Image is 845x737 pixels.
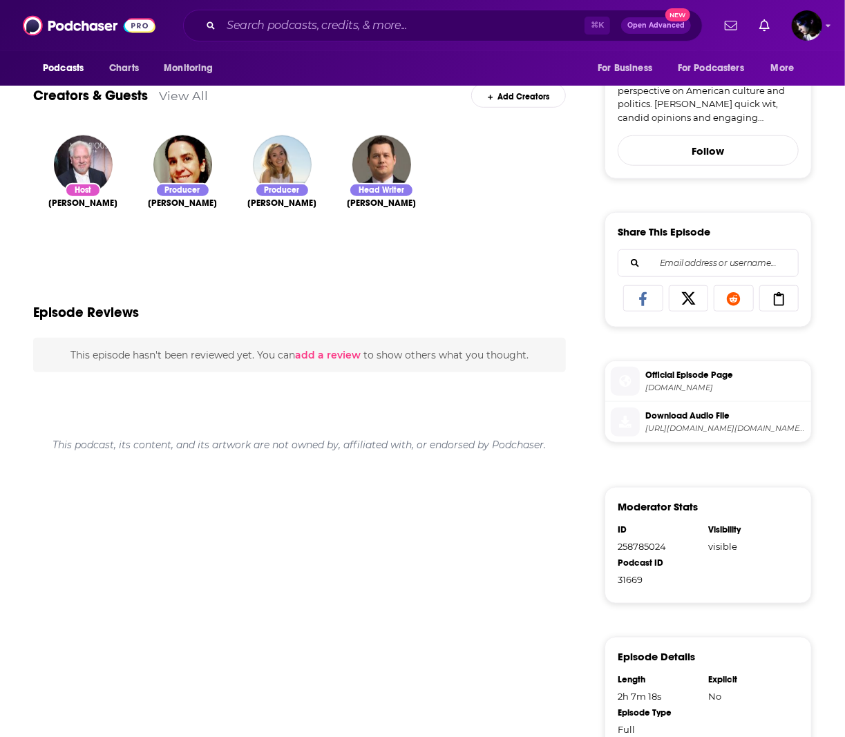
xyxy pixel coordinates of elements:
div: Head Writer [349,183,414,198]
span: Monitoring [164,59,213,78]
div: Episode Type [618,707,699,718]
div: 258785024 [618,541,699,552]
button: open menu [588,55,670,82]
span: Official Episode Page [645,369,806,381]
a: Charts [100,55,147,82]
img: Marissa Johnson [253,135,312,194]
span: https://www.podtrac.com/pts/redirect.mp3/pdst.fm/e/pfx.vpixl.com/4V6da/arttrk.com/p/BLZM1/verifi.... [645,423,806,434]
div: Full [618,724,699,735]
span: More [771,59,795,78]
div: Producer [155,183,210,198]
div: Podcast ID [618,557,699,568]
div: Visibility [708,524,790,535]
input: Search podcasts, credits, & more... [221,15,585,37]
div: 2h 7m 18s [618,691,699,702]
a: Steve Burguiere [347,198,416,209]
button: open menu [761,55,812,82]
a: View All [159,88,208,103]
div: 31669 [618,574,699,585]
a: Show notifications dropdown [719,14,743,37]
img: Podchaser - Follow, Share and Rate Podcasts [23,12,155,39]
a: Creators & Guests [33,87,148,104]
input: Email address or username... [629,250,787,276]
a: Marissa Johnson [247,198,316,209]
span: [PERSON_NAME] [347,198,416,209]
h3: Moderator Stats [618,500,698,513]
a: Share on Facebook [623,285,663,312]
div: This podcast, its content, and its artwork are not owned by, affiliated with, or endorsed by Podc... [33,428,566,462]
div: No [708,691,790,702]
span: Download Audio File [645,410,806,422]
span: [PERSON_NAME] [48,198,117,209]
img: User Profile [792,10,822,41]
img: Sarah Sullivan [153,135,212,194]
button: open menu [33,55,102,82]
a: Official Episode Page[DOMAIN_NAME] [611,367,806,396]
button: Follow [618,135,799,166]
span: BlazeTV.com [645,383,806,393]
a: Copy Link [759,285,799,312]
div: Search followers [618,249,799,277]
a: Share on X/Twitter [669,285,709,312]
span: New [665,8,690,21]
a: Download Audio File[URL][DOMAIN_NAME][DOMAIN_NAME][DOMAIN_NAME][DOMAIN_NAME][DOMAIN_NAME][DOMAIN_... [611,408,806,437]
span: For Business [598,59,652,78]
h3: Episode Reviews [33,304,139,321]
span: This episode hasn't been reviewed yet. You can to show others what you thought. [70,349,529,361]
a: Sarah Sullivan [148,198,217,209]
h3: Share This Episode [618,225,710,238]
button: add a review [295,347,361,363]
span: Open Advanced [627,22,685,29]
div: Producer [255,183,310,198]
span: ⌘ K [585,17,610,35]
span: [PERSON_NAME] [148,198,217,209]
div: Host [65,183,101,198]
button: open menu [154,55,231,82]
a: Show notifications dropdown [754,14,775,37]
img: Steve Burguiere [352,135,411,194]
span: Logged in as zreese [792,10,822,41]
div: ID [618,524,699,535]
span: Podcasts [43,59,84,78]
span: Charts [109,59,139,78]
div: visible [708,541,790,552]
span: [PERSON_NAME] [247,198,316,209]
h3: Episode Details [618,650,695,663]
div: Explicit [708,674,790,685]
a: Storytelling, insight and compelling perspective on American culture and politics. [PERSON_NAME] ... [618,70,799,124]
a: Share on Reddit [714,285,754,312]
div: Length [618,674,699,685]
img: Glenn Beck [54,135,113,194]
button: open menu [669,55,764,82]
div: Add Creators [471,84,566,108]
button: Open AdvancedNew [621,17,691,34]
div: Search podcasts, credits, & more... [183,10,703,41]
span: For Podcasters [678,59,744,78]
a: Glenn Beck [48,198,117,209]
button: Show profile menu [792,10,822,41]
